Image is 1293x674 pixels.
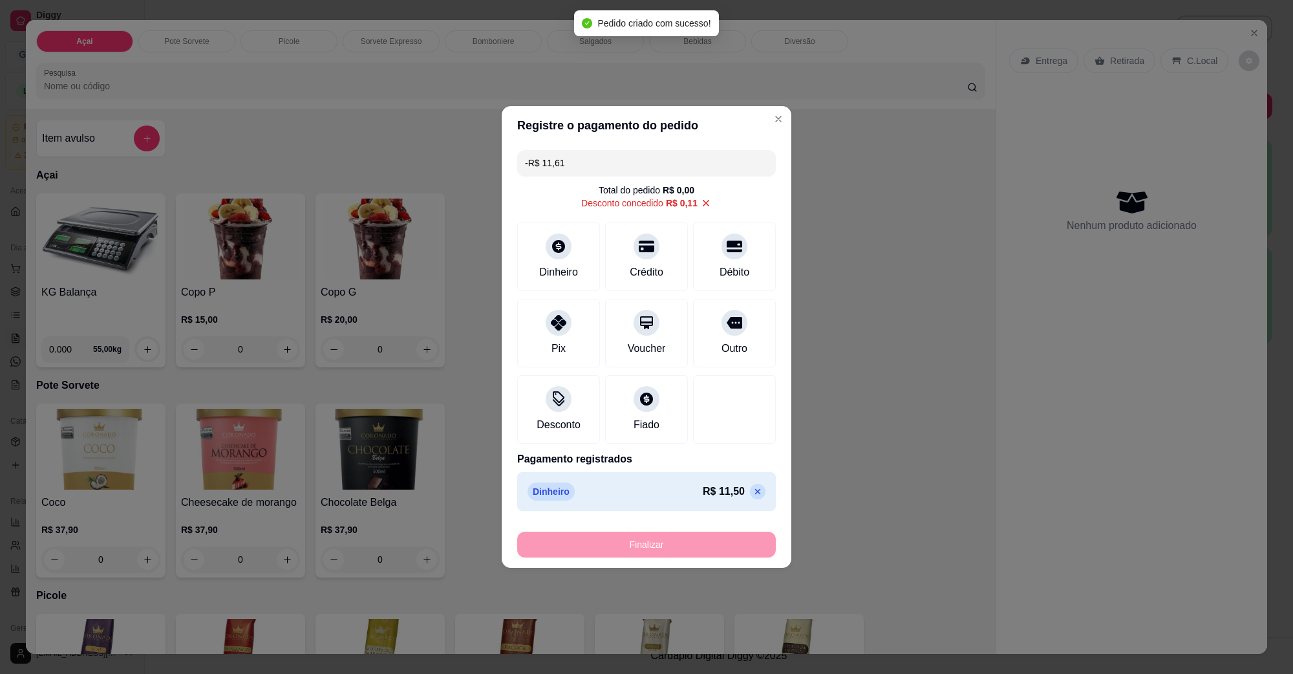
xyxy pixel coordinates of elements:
[517,451,776,467] p: Pagamento registrados
[582,18,592,28] span: check-circle
[721,341,747,356] div: Outro
[551,341,566,356] div: Pix
[537,417,581,433] div: Desconto
[599,184,694,197] div: Total do pedido
[502,106,791,145] header: Registre o pagamento do pedido
[634,417,659,433] div: Fiado
[628,341,666,356] div: Voucher
[597,18,711,28] span: Pedido criado com sucesso!
[720,265,749,280] div: Débito
[666,197,698,210] div: R$ 0,11
[663,184,694,197] div: R$ 0,00
[525,150,768,176] input: Ex.: hambúrguer de cordeiro
[703,484,745,499] p: R$ 11,50
[528,483,575,501] p: Dinheiro
[581,197,698,210] div: Desconto concedido
[539,265,578,280] div: Dinheiro
[630,265,663,280] div: Crédito
[768,109,789,129] button: Close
